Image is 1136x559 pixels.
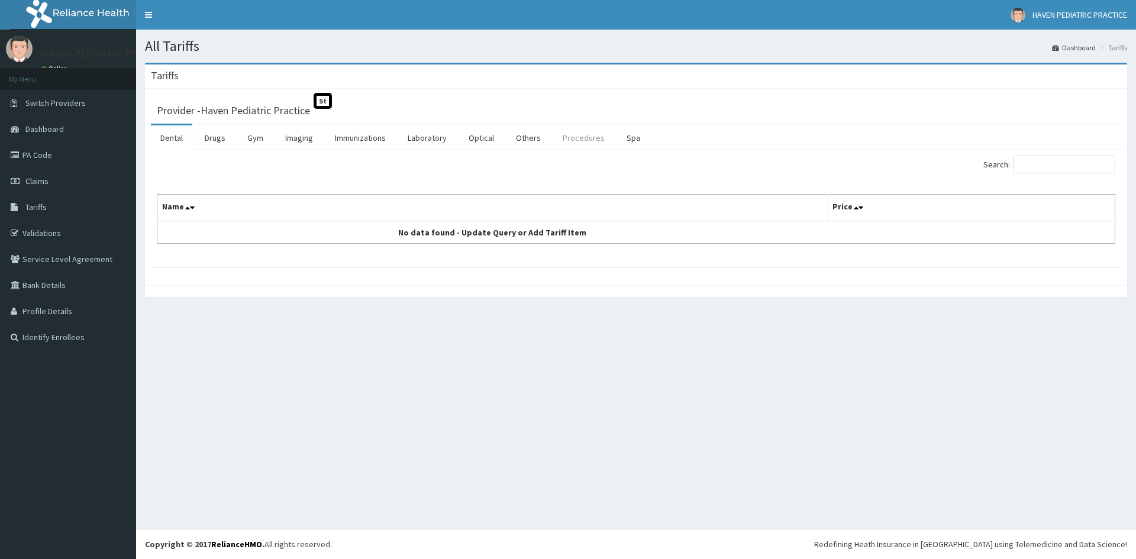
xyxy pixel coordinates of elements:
[553,125,614,150] a: Procedures
[157,195,828,222] th: Name
[1097,43,1127,53] li: Tariffs
[25,98,86,108] span: Switch Providers
[238,125,273,150] a: Gym
[617,125,650,150] a: Spa
[1052,43,1096,53] a: Dashboard
[157,105,310,116] h3: Provider - Haven Pediatric Practice
[506,125,550,150] a: Others
[25,202,47,212] span: Tariffs
[157,221,828,244] td: No data found - Update Query or Add Tariff Item
[314,93,332,109] span: St
[1032,9,1127,20] span: HAVEN PEDIATRIC PRACTICE
[151,70,179,81] h3: Tariffs
[145,539,264,550] strong: Copyright © 2017 .
[828,195,1115,222] th: Price
[1014,156,1115,173] input: Search:
[325,125,395,150] a: Immunizations
[6,35,33,62] img: User Image
[211,539,262,550] a: RelianceHMO
[145,38,1127,54] h1: All Tariffs
[814,538,1127,550] div: Redefining Heath Insurance in [GEOGRAPHIC_DATA] using Telemedicine and Data Science!
[398,125,456,150] a: Laboratory
[1011,8,1025,22] img: User Image
[41,48,169,59] p: HAVEN PEDIATRIC PRACTICE
[459,125,504,150] a: Optical
[25,124,64,134] span: Dashboard
[983,156,1115,173] label: Search:
[136,529,1136,559] footer: All rights reserved.
[25,176,49,186] span: Claims
[195,125,235,150] a: Drugs
[41,64,70,73] a: Online
[151,125,192,150] a: Dental
[276,125,322,150] a: Imaging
